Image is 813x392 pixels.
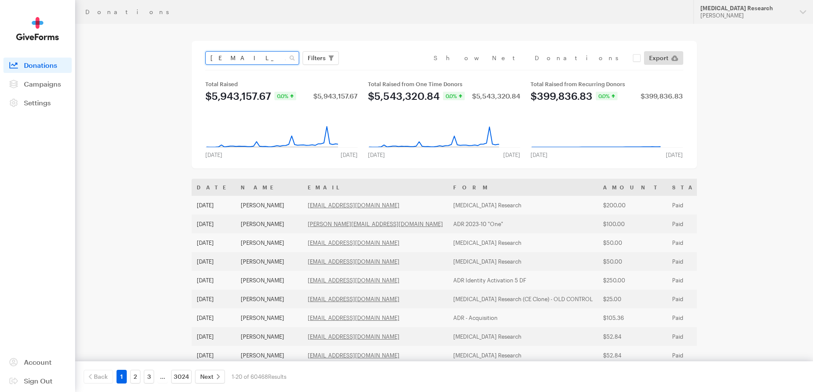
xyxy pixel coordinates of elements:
td: [MEDICAL_DATA] Research [448,252,598,271]
div: Total Raised [205,81,358,87]
div: $399,836.83 [641,93,683,99]
th: Name [236,179,303,196]
td: [PERSON_NAME] [236,271,303,290]
span: Campaigns [24,80,61,88]
td: Paid [667,308,730,327]
td: Paid [667,271,730,290]
span: Next [200,372,213,382]
td: [PERSON_NAME] [236,327,303,346]
div: $5,543,320.84 [368,91,440,101]
td: [PERSON_NAME] [236,196,303,215]
span: Export [649,53,668,63]
td: [PERSON_NAME] [236,346,303,365]
td: [PERSON_NAME] [236,215,303,233]
a: [EMAIL_ADDRESS][DOMAIN_NAME] [308,333,399,340]
a: [EMAIL_ADDRESS][DOMAIN_NAME] [308,314,399,321]
a: 3 [144,370,154,383]
td: [DATE] [192,196,236,215]
th: Email [303,179,448,196]
a: [EMAIL_ADDRESS][DOMAIN_NAME] [308,202,399,209]
div: 1-20 of 60468 [232,370,286,383]
a: Campaigns [3,76,72,92]
a: Export [644,51,683,65]
input: Search Name & Email [205,51,299,65]
span: Settings [24,99,51,107]
td: [MEDICAL_DATA] Research [448,196,598,215]
span: Donations [24,61,57,69]
a: Next [195,370,225,383]
td: $52.84 [598,327,667,346]
td: [DATE] [192,290,236,308]
td: ADR Identity Activation 5 DF [448,271,598,290]
td: $105.36 [598,308,667,327]
td: Paid [667,252,730,271]
a: [EMAIL_ADDRESS][DOMAIN_NAME] [308,352,399,359]
div: [DATE] [498,151,525,158]
div: [DATE] [335,151,363,158]
td: [MEDICAL_DATA] Research [448,346,598,365]
td: $52.84 [598,346,667,365]
td: Paid [667,215,730,233]
a: [PERSON_NAME][EMAIL_ADDRESS][DOMAIN_NAME] [308,221,443,227]
a: [EMAIL_ADDRESS][DOMAIN_NAME] [308,277,399,284]
div: Total Raised from Recurring Donors [530,81,683,87]
td: [PERSON_NAME] [236,290,303,308]
td: [DATE] [192,233,236,252]
span: Account [24,358,52,366]
th: Date [192,179,236,196]
a: [EMAIL_ADDRESS][DOMAIN_NAME] [308,258,399,265]
a: Donations [3,58,72,73]
td: $100.00 [598,215,667,233]
button: Filters [303,51,339,65]
td: Paid [667,290,730,308]
a: Settings [3,95,72,110]
td: ADR - Acquisition [448,308,598,327]
div: [DATE] [661,151,688,158]
div: $5,943,157.67 [205,91,271,101]
td: $50.00 [598,233,667,252]
td: [PERSON_NAME] [236,252,303,271]
a: Account [3,354,72,370]
div: [DATE] [363,151,390,158]
td: $25.00 [598,290,667,308]
td: [MEDICAL_DATA] Research [448,233,598,252]
th: Amount [598,179,667,196]
td: Paid [667,346,730,365]
td: $50.00 [598,252,667,271]
td: $250.00 [598,271,667,290]
td: [MEDICAL_DATA] Research (CE Clone) - OLD CONTROL [448,290,598,308]
a: Sign Out [3,373,72,389]
td: [DATE] [192,308,236,327]
span: Sign Out [24,377,52,385]
span: Filters [308,53,326,63]
td: [DATE] [192,271,236,290]
th: Status [667,179,730,196]
a: 3024 [171,370,192,383]
td: Paid [667,233,730,252]
a: [EMAIL_ADDRESS][DOMAIN_NAME] [308,296,399,302]
td: $200.00 [598,196,667,215]
div: [DATE] [525,151,553,158]
a: [EMAIL_ADDRESS][DOMAIN_NAME] [308,239,399,246]
td: [DATE] [192,346,236,365]
td: Paid [667,196,730,215]
td: [PERSON_NAME] [236,233,303,252]
div: [MEDICAL_DATA] Research [700,5,793,12]
div: 0.0% [274,92,296,100]
td: [PERSON_NAME] [236,308,303,327]
a: 2 [130,370,140,383]
td: Paid [667,327,730,346]
th: Form [448,179,598,196]
td: [MEDICAL_DATA] Research [448,327,598,346]
img: GiveForms [16,17,59,41]
span: Results [268,373,286,380]
td: [DATE] [192,252,236,271]
div: 0.0% [596,92,618,100]
div: $5,943,157.67 [313,93,358,99]
div: Total Raised from One Time Donors [368,81,520,87]
div: [PERSON_NAME] [700,12,793,19]
td: ADR 2023-10 "One" [448,215,598,233]
div: $399,836.83 [530,91,592,101]
div: 0.0% [443,92,465,100]
td: [DATE] [192,327,236,346]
